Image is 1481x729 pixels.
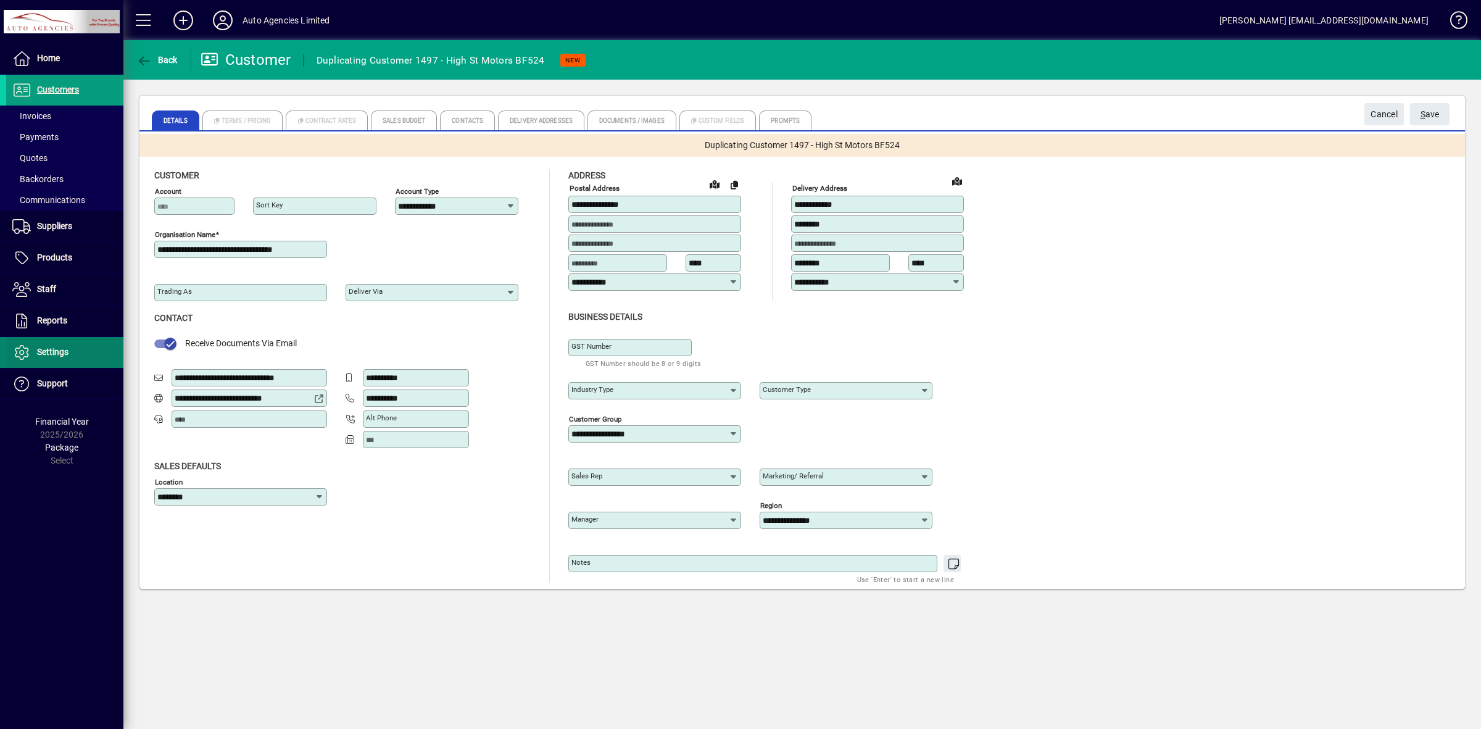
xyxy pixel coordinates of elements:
span: Communications [12,195,85,205]
mat-label: Sales rep [571,472,602,480]
app-page-header-button: Back [123,49,191,71]
span: Business details [568,312,642,322]
span: Invoices [12,111,51,121]
mat-label: Trading as [157,287,192,296]
span: S [1421,109,1425,119]
div: [PERSON_NAME] [EMAIL_ADDRESS][DOMAIN_NAME] [1219,10,1429,30]
mat-label: Customer group [569,414,621,423]
span: Sales defaults [154,461,221,471]
a: Settings [6,337,123,368]
span: Package [45,443,78,452]
span: Home [37,53,60,63]
span: Reports [37,315,67,325]
button: Cancel [1364,103,1404,125]
mat-label: Account [155,187,181,196]
span: Contact [154,313,193,323]
a: Staff [6,274,123,305]
div: Customer [201,50,291,70]
span: Suppliers [37,221,72,231]
a: Communications [6,190,123,210]
span: Address [568,170,605,180]
span: Settings [37,347,68,357]
mat-hint: GST Number should be 8 or 9 digits [586,356,702,370]
a: Quotes [6,148,123,169]
button: Back [133,49,181,71]
span: Payments [12,132,59,142]
span: Receive Documents Via Email [185,338,297,348]
span: Financial Year [35,417,89,427]
span: Support [37,378,68,388]
mat-label: Deliver via [349,287,383,296]
span: Customer [154,170,199,180]
span: Quotes [12,153,48,163]
mat-hint: Use 'Enter' to start a new line [857,572,954,586]
span: NEW [565,56,581,64]
span: Backorders [12,174,64,184]
mat-label: Region [760,501,782,509]
mat-label: Notes [571,558,591,567]
a: View on map [947,171,967,191]
div: Duplicating Customer 1497 - High St Motors BF524 [317,51,545,70]
button: Copy to Delivery address [724,175,744,194]
span: Staff [37,284,56,294]
mat-label: Marketing/ Referral [763,472,824,480]
a: Reports [6,306,123,336]
a: Home [6,43,123,74]
mat-label: Industry type [571,385,613,394]
mat-label: Alt Phone [366,414,397,422]
mat-label: Organisation name [155,230,215,239]
mat-label: Sort key [256,201,283,209]
mat-label: Location [155,477,183,486]
a: View on map [705,174,724,194]
a: Products [6,243,123,273]
span: Duplicating Customer 1497 - High St Motors BF524 [705,139,900,152]
span: ave [1421,104,1440,125]
span: Cancel [1371,104,1398,125]
mat-label: GST Number [571,342,612,351]
div: Auto Agencies Limited [243,10,330,30]
span: Back [136,55,178,65]
a: Invoices [6,106,123,127]
a: Backorders [6,169,123,190]
button: Add [164,9,203,31]
mat-label: Account Type [396,187,439,196]
a: Support [6,369,123,399]
button: Profile [203,9,243,31]
span: Products [37,252,72,262]
span: Customers [37,85,79,94]
button: Save [1410,103,1450,125]
mat-label: Customer type [763,385,811,394]
a: Payments [6,127,123,148]
a: Knowledge Base [1441,2,1466,43]
a: Suppliers [6,211,123,242]
mat-label: Manager [571,515,599,523]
